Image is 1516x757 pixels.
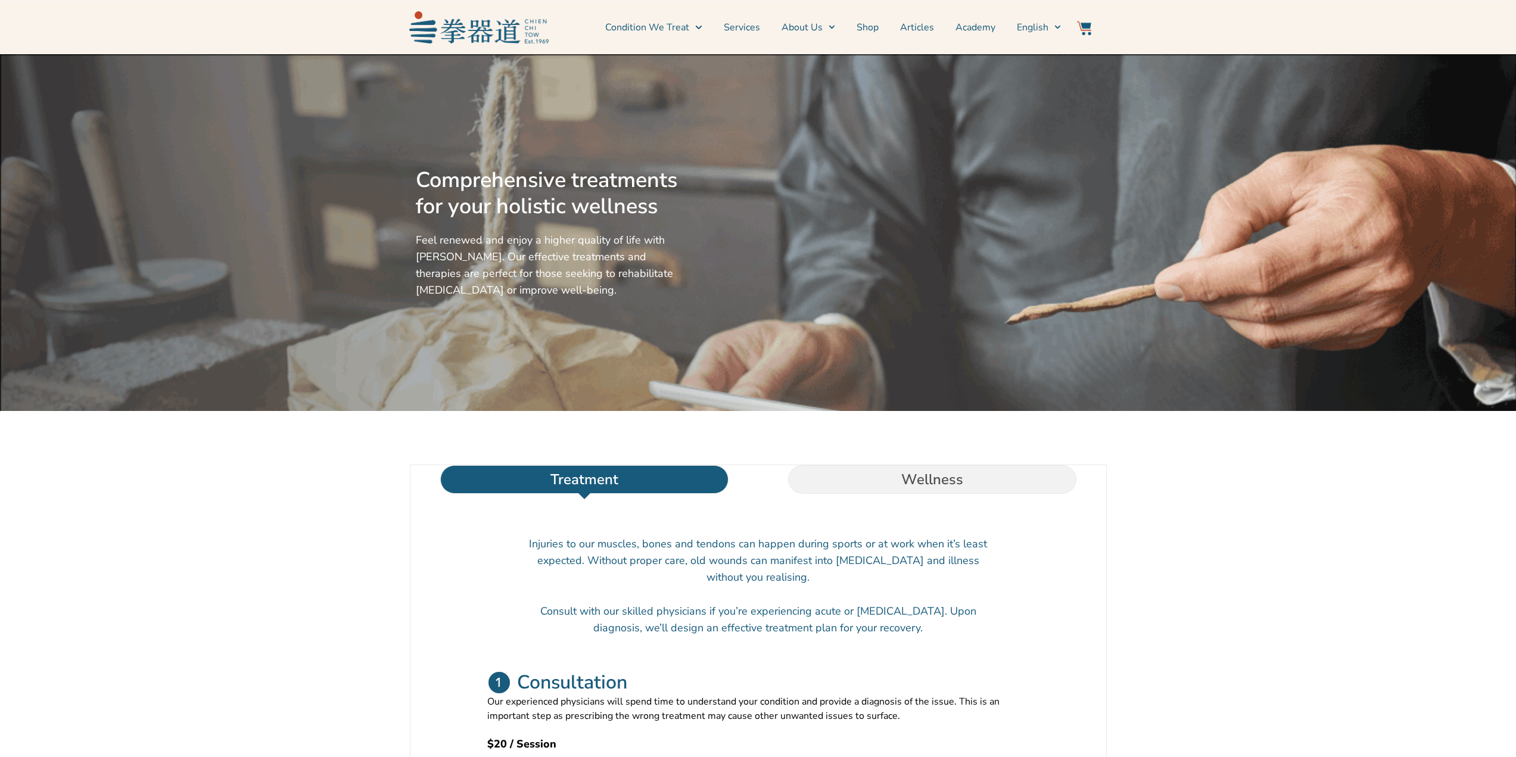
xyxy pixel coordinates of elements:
span: English [1017,20,1048,35]
a: Articles [900,13,934,42]
p: Injuries to our muscles, bones and tendons can happen during sports or at work when it’s least ex... [529,535,988,585]
a: About Us [782,13,835,42]
a: English [1017,13,1061,42]
a: Condition We Treat [605,13,702,42]
h2: $20 / Session [487,736,1029,752]
img: Website Icon-03 [1077,21,1091,35]
a: Services [724,13,760,42]
h2: Comprehensive treatments for your holistic wellness [416,167,683,220]
a: Shop [857,13,879,42]
p: Feel renewed and enjoy a higher quality of life with [PERSON_NAME]. Our effective treatments and ... [416,232,683,298]
a: Academy [955,13,995,42]
p: Our experienced physicians will spend time to understand your condition and provide a diagnosis o... [487,694,1029,723]
nav: Menu [555,13,1061,42]
h2: Consultation [517,671,627,694]
p: Consult with our skilled physicians if you’re experiencing acute or [MEDICAL_DATA]. Upon diagnosi... [529,603,988,636]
